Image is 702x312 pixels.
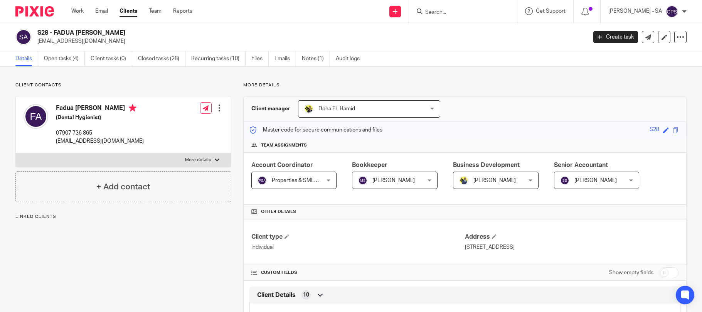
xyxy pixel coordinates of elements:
[304,104,313,113] img: Doha-Starbridge.jpg
[609,269,653,277] label: Show empty fields
[56,129,144,137] p: 07907 736 865
[560,176,569,185] img: svg%3E
[593,31,638,43] a: Create task
[56,114,144,121] h5: (Dental Hygienist)
[71,7,84,15] a: Work
[251,162,313,168] span: Account Coordinator
[465,233,678,241] h4: Address
[261,209,296,215] span: Other details
[191,51,246,66] a: Recurring tasks (10)
[15,214,231,220] p: Linked clients
[318,106,355,111] span: Doha EL Hamid
[274,51,296,66] a: Emails
[56,137,144,145] p: [EMAIL_ADDRESS][DOMAIN_NAME]
[453,162,520,168] span: Business Development
[608,7,662,15] p: [PERSON_NAME] - SA
[138,51,185,66] a: Closed tasks (28)
[120,7,137,15] a: Clients
[96,181,150,193] h4: + Add contact
[574,178,617,183] span: [PERSON_NAME]
[358,176,367,185] img: svg%3E
[251,105,290,113] h3: Client manager
[185,157,211,163] p: More details
[251,51,269,66] a: Files
[650,126,659,135] div: S28
[129,104,136,112] i: Primary
[424,9,494,16] input: Search
[95,7,108,15] a: Email
[15,51,38,66] a: Details
[243,82,687,88] p: More details
[465,243,678,251] p: [STREET_ADDRESS]
[44,51,85,66] a: Open tasks (4)
[272,178,328,183] span: Properties & SMEs - AC
[666,5,678,18] img: svg%3E
[536,8,566,14] span: Get Support
[554,162,608,168] span: Senior Accountant
[257,291,296,299] span: Client Details
[56,104,144,114] h4: Fadua [PERSON_NAME]
[24,104,48,129] img: svg%3E
[249,126,382,134] p: Master code for secure communications and files
[251,233,465,241] h4: Client type
[91,51,132,66] a: Client tasks (0)
[372,178,415,183] span: [PERSON_NAME]
[251,243,465,251] p: Individual
[302,51,330,66] a: Notes (1)
[173,7,192,15] a: Reports
[15,29,32,45] img: svg%3E
[303,291,309,299] span: 10
[37,29,473,37] h2: S28 - FADUA [PERSON_NAME]
[15,6,54,17] img: Pixie
[37,37,582,45] p: [EMAIL_ADDRESS][DOMAIN_NAME]
[352,162,387,168] span: Bookkeeper
[459,176,468,185] img: Dennis-Starbridge.jpg
[149,7,162,15] a: Team
[261,142,307,148] span: Team assignments
[473,178,516,183] span: [PERSON_NAME]
[336,51,365,66] a: Audit logs
[251,270,465,276] h4: CUSTOM FIELDS
[15,82,231,88] p: Client contacts
[258,176,267,185] img: svg%3E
